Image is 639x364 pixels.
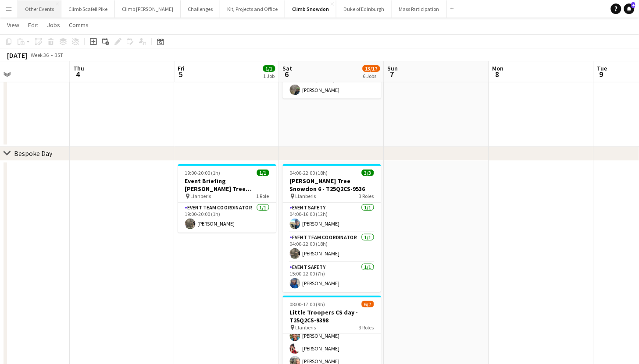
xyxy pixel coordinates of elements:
[257,193,269,199] span: 1 Role
[72,69,84,79] span: 4
[624,4,635,14] a: 4
[220,0,285,18] button: Kit, Projects and Office
[54,52,63,58] div: BST
[43,19,64,31] a: Jobs
[290,170,328,176] span: 04:00-22:00 (18h)
[65,19,92,31] a: Comms
[283,233,381,262] app-card-role: Event Team Coordinator1/104:00-22:00 (18h)[PERSON_NAME]
[336,0,392,18] button: Duke of Edinburgh
[388,64,398,72] span: Sun
[28,21,38,29] span: Edit
[283,164,381,292] app-job-card: 04:00-22:00 (18h)3/3[PERSON_NAME] Tree Snowdon 6 - T25Q2CS-9536 Llanberis3 RolesEvent Safety1/104...
[185,170,221,176] span: 19:00-20:00 (1h)
[386,69,398,79] span: 7
[363,73,380,79] div: 6 Jobs
[257,170,269,176] span: 1/1
[29,52,51,58] span: Week 36
[7,51,27,60] div: [DATE]
[61,0,115,18] button: Climb Scafell Pike
[491,69,504,79] span: 8
[362,170,374,176] span: 3/3
[115,0,181,18] button: Climb [PERSON_NAME]
[178,177,276,193] h3: Event Briefing [PERSON_NAME] Tree Snowdon 6 - T25Q2CS-9536
[283,308,381,324] h3: Little Troopers CS day - T25Q2CS-9398
[283,64,293,72] span: Sat
[178,203,276,233] app-card-role: Event Team Coordinator1/119:00-20:00 (1h)[PERSON_NAME]
[596,69,607,79] span: 9
[47,21,60,29] span: Jobs
[178,64,185,72] span: Fri
[264,73,275,79] div: 1 Job
[283,203,381,233] app-card-role: Event Safety1/104:00-16:00 (12h)[PERSON_NAME]
[359,193,374,199] span: 3 Roles
[283,69,381,99] app-card-role: Mountain Leader1/107:45-16:00 (8h15m)[PERSON_NAME]
[18,0,61,18] button: Other Events
[290,301,325,307] span: 08:00-17:00 (9h)
[392,0,447,18] button: Mass Participation
[632,2,635,8] span: 4
[363,65,380,72] span: 13/17
[4,19,23,31] a: View
[181,0,220,18] button: Challenges
[283,262,381,292] app-card-role: Event Safety1/115:00-22:00 (7h)[PERSON_NAME]
[191,193,211,199] span: Llanberis
[283,177,381,193] h3: [PERSON_NAME] Tree Snowdon 6 - T25Q2CS-9536
[177,69,185,79] span: 5
[7,21,19,29] span: View
[178,164,276,233] app-job-card: 19:00-20:00 (1h)1/1Event Briefing [PERSON_NAME] Tree Snowdon 6 - T25Q2CS-9536 Llanberis1 RoleEven...
[597,64,607,72] span: Tue
[296,324,316,331] span: Llanberis
[296,193,316,199] span: Llanberis
[285,0,336,18] button: Climb Snowdon
[73,64,84,72] span: Thu
[362,301,374,307] span: 6/7
[359,324,374,331] span: 3 Roles
[282,69,293,79] span: 6
[493,64,504,72] span: Mon
[263,65,275,72] span: 1/1
[69,21,89,29] span: Comms
[14,149,52,158] div: Bespoke Day
[25,19,42,31] a: Edit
